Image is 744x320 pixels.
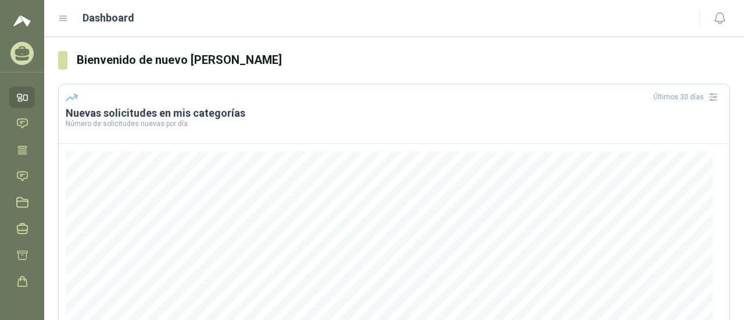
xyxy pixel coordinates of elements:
img: Logo peakr [13,14,31,28]
h1: Dashboard [83,10,134,26]
p: Número de solicitudes nuevas por día [66,120,722,127]
div: Últimos 30 días [653,88,722,106]
h3: Nuevas solicitudes en mis categorías [66,106,722,120]
h3: Bienvenido de nuevo [PERSON_NAME] [77,51,730,69]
